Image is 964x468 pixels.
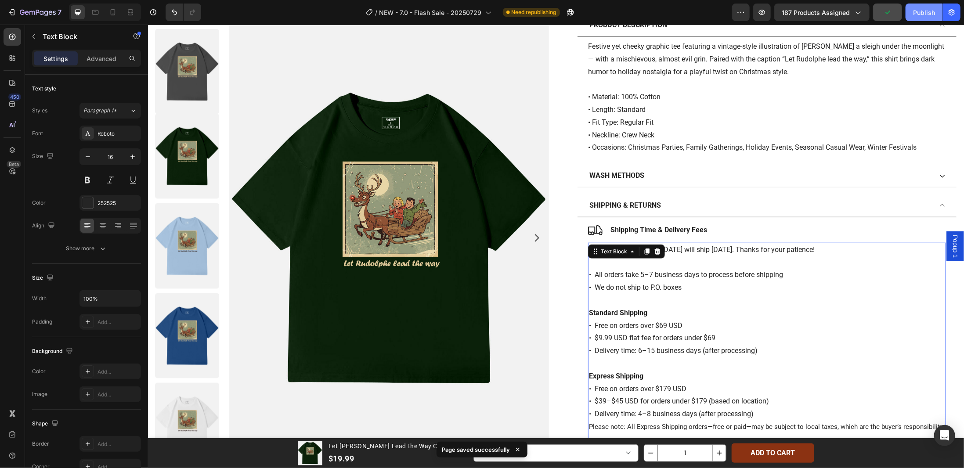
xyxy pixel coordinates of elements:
[32,440,49,448] div: Border
[383,208,394,219] button: Carousel Next Arrow
[441,398,795,406] span: Please note: All Express Shipping orders—free or paid—may be subject to local taxes, which are th...
[7,179,71,264] img: Let Rudolph Lead the Way Christmas Cotton T-Shirt Eleven Oasis
[43,31,117,42] p: Text Block
[97,391,139,399] div: Add...
[180,427,320,441] div: $19.99
[441,145,496,158] p: WASH METHODS
[440,68,513,76] span: • Material: 100% Cotton
[32,130,43,137] div: Font
[32,367,46,375] div: Color
[32,272,55,284] div: Size
[782,8,850,17] span: 187 products assigned
[7,358,71,443] img: Let Rudolph Lead the Way Christmas Cotton T-Shirt Eleven Oasis
[441,244,797,270] p: • All orders take 5–7 business days to process before shipping • We do not ship to P.O. boxes
[32,318,52,326] div: Padding
[32,85,56,93] div: Text style
[148,25,964,468] iframe: Design area
[509,420,565,437] input: quantity
[375,8,378,17] span: /
[906,4,942,21] button: Publish
[150,416,174,441] img: Let Rudolph Lead the Way Christmas Cotton T-Shirt Eleven Oasis
[440,81,498,89] span: • Length: Standard
[379,8,482,17] span: NEW - 7.0 - Flash Sale - 20250729
[565,420,578,437] button: increment
[584,419,666,439] button: ADD TO CART
[7,161,21,168] div: Beta
[462,199,559,212] p: Shipping Time & Delivery Fees
[32,346,75,357] div: Background
[32,220,57,232] div: Align
[441,219,797,232] p: *Orders placed [DATE]–[DATE] will ship [DATE]. Thanks for your patience!
[83,107,117,115] span: Paragraph 1*
[512,8,556,16] span: Need republishing
[441,282,797,333] p: • Free on orders over $69 USD • $9.99 USD flat fee for orders under $69 • Delivery time: 6–15 bus...
[166,4,201,21] div: Undo/Redo
[97,318,139,326] div: Add...
[32,418,60,430] div: Shape
[7,89,71,174] img: Let Rudolph Lead the Way Christmas Cotton T-Shirt Eleven Oasis
[913,8,935,17] div: Publish
[440,106,506,115] span: • Neckline: Crew Neck
[97,199,139,207] div: 252525
[32,390,47,398] div: Image
[32,295,47,302] div: Width
[32,199,46,207] div: Color
[58,7,61,18] p: 7
[79,103,141,119] button: Paragraph 1*
[32,107,47,115] div: Styles
[442,445,510,454] p: Page saved successfully
[440,94,505,102] span: • Fit Type: Regular Fit
[603,424,647,433] div: ADD TO CART
[80,291,141,306] input: Auto
[441,346,797,409] p: • Free on orders over $179 USD • $39–$45 USD for orders under $179 (based on location) • Delivery...
[440,218,798,435] div: Rich Text Editor. Editing area: main
[97,368,139,376] div: Add...
[774,4,870,21] button: 187 products assigned
[440,119,769,127] span: • Occasions: Christmas Parties, Family Gatherings, Holiday Events, Seasonal Casual Wear, Winter F...
[441,175,513,187] p: SHIPPING & RETURNS
[87,54,116,63] p: Advanced
[66,244,107,253] div: Show more
[441,347,495,356] strong: Express Shipping
[8,94,21,101] div: 450
[440,18,796,51] span: Festive yet cheeky graphic tee featuring a vintage-style illustration of [PERSON_NAME] a sleigh u...
[97,440,139,448] div: Add...
[7,269,71,354] img: Let Rudolph Lead the Way Christmas Cotton T-Shirt Eleven Oasis
[43,54,68,63] p: Settings
[32,151,55,162] div: Size
[496,420,509,437] button: decrement
[451,223,481,231] div: Text Block
[180,416,320,427] h2: Let [PERSON_NAME] Lead the Way Christmas Cotton T-Shirt
[7,4,71,90] img: Let Rudolph Lead the Way Christmas Cotton T-Shirt Eleven Oasis
[803,210,812,233] span: Popup 1
[32,241,141,256] button: Show more
[934,425,955,446] div: Open Intercom Messenger
[4,4,65,21] button: 7
[97,130,139,138] div: Roboto
[441,284,499,292] strong: Standard Shipping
